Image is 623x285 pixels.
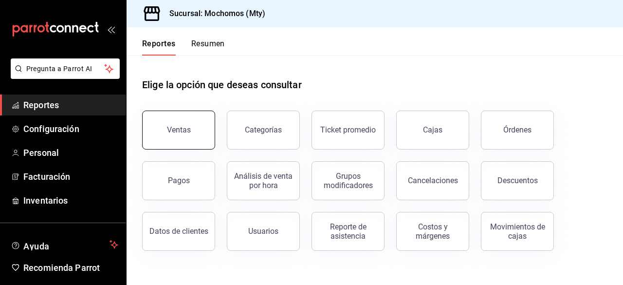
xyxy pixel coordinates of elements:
[408,176,458,185] div: Cancelaciones
[311,161,385,200] button: Grupos modificadores
[162,8,265,19] h3: Sucursal: Mochomos (Mty)
[311,212,385,251] button: Reporte de asistencia
[245,125,282,134] div: Categorías
[318,171,378,190] div: Grupos modificadores
[142,161,215,200] button: Pagos
[142,212,215,251] button: Datos de clientes
[142,39,176,56] button: Reportes
[481,111,554,150] button: Órdenes
[167,125,191,134] div: Ventas
[168,176,190,185] div: Pagos
[227,111,300,150] button: Categorías
[423,124,443,136] div: Cajas
[142,39,225,56] div: navigation tabs
[142,77,302,92] h1: Elige la opción que deseas consultar
[23,261,118,274] span: Recomienda Parrot
[149,227,208,236] div: Datos de clientes
[396,111,469,150] a: Cajas
[26,64,105,74] span: Pregunta a Parrot AI
[23,239,106,250] span: Ayuda
[23,194,118,207] span: Inventarios
[227,212,300,251] button: Usuarios
[503,125,531,134] div: Órdenes
[23,146,118,159] span: Personal
[320,125,376,134] div: Ticket promedio
[248,227,278,236] div: Usuarios
[487,222,548,241] div: Movimientos de cajas
[481,212,554,251] button: Movimientos de cajas
[311,111,385,150] button: Ticket promedio
[107,25,115,33] button: open_drawer_menu
[481,161,554,200] button: Descuentos
[142,111,215,150] button: Ventas
[403,222,463,241] div: Costos y márgenes
[23,98,118,112] span: Reportes
[7,71,120,81] a: Pregunta a Parrot AI
[233,171,293,190] div: Análisis de venta por hora
[23,122,118,135] span: Configuración
[497,176,538,185] div: Descuentos
[23,170,118,183] span: Facturación
[396,161,469,200] button: Cancelaciones
[396,212,469,251] button: Costos y márgenes
[191,39,225,56] button: Resumen
[227,161,300,200] button: Análisis de venta por hora
[318,222,378,241] div: Reporte de asistencia
[11,58,120,79] button: Pregunta a Parrot AI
